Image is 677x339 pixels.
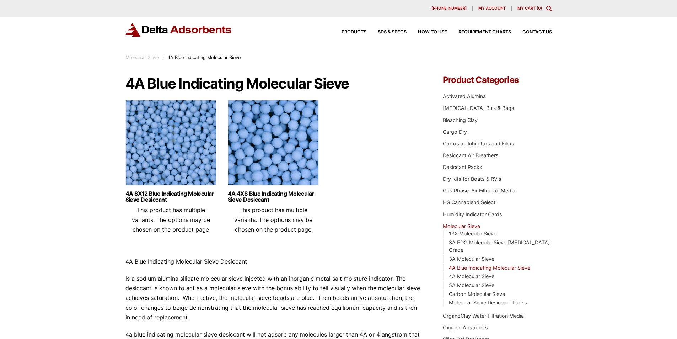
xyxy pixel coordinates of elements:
[234,206,312,233] span: This product has multiple variants. The options may be chosen on the product page
[449,300,527,306] a: Molecular Sieve Desiccant Packs
[443,164,482,170] a: Desiccant Packs
[443,105,514,111] a: [MEDICAL_DATA] Bulk & Bags
[132,206,210,233] span: This product has multiple variants. The options may be chosen on the product page
[517,6,542,11] a: My Cart (0)
[330,30,366,35] a: Products
[449,231,496,237] a: 13X Molecular Sieve
[443,76,552,84] h4: Product Categories
[418,30,447,35] span: How to Use
[478,6,506,10] span: My account
[407,30,447,35] a: How to Use
[125,23,232,37] img: Delta Adsorbents
[125,191,216,203] a: 4A 8X12 Blue Indicating Molecular Sieve Desiccant
[228,191,319,203] a: 4A 4X8 Blue Indicating Molecular Sieve Desiccant
[522,30,552,35] span: Contact Us
[449,239,550,253] a: 3A EDG Molecular Sieve [MEDICAL_DATA] Grade
[449,265,530,271] a: 4A Blue Indicating Molecular Sieve
[443,176,501,182] a: Dry Kits for Boats & RV's
[447,30,511,35] a: Requirement Charts
[443,129,467,135] a: Cargo Dry
[342,30,366,35] span: Products
[125,76,422,91] h1: 4A Blue Indicating Molecular Sieve
[125,55,159,60] a: Molecular Sieve
[443,313,524,319] a: OrganoClay Water Filtration Media
[443,211,502,217] a: Humidity Indicator Cards
[431,6,467,10] span: [PHONE_NUMBER]
[449,282,494,288] a: 5A Molecular Sieve
[443,199,495,205] a: HS Cannablend Select
[443,324,488,330] a: Oxygen Absorbers
[378,30,407,35] span: SDS & SPECS
[443,141,514,147] a: Corrosion Inhibitors and Films
[443,223,480,229] a: Molecular Sieve
[546,6,552,11] div: Toggle Modal Content
[449,291,505,297] a: Carbon Molecular Sieve
[443,152,499,158] a: Desiccant Air Breathers
[538,6,541,11] span: 0
[162,55,164,60] span: :
[443,187,515,194] a: Gas Phase-Air Filtration Media
[458,30,511,35] span: Requirement Charts
[443,117,478,123] a: Bleaching Clay
[426,6,473,11] a: [PHONE_NUMBER]
[366,30,407,35] a: SDS & SPECS
[449,273,494,279] a: 4A Molecular Sieve
[449,256,494,262] a: 3A Molecular Sieve
[125,274,422,322] p: is a sodium alumina silicate molecular sieve injected with an inorganic metal salt moisture indic...
[473,6,512,11] a: My account
[125,257,422,266] p: 4A Blue Indicating Molecular Sieve Desiccant
[443,93,486,99] a: Activated Alumina
[511,30,552,35] a: Contact Us
[167,55,241,60] span: 4A Blue Indicating Molecular Sieve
